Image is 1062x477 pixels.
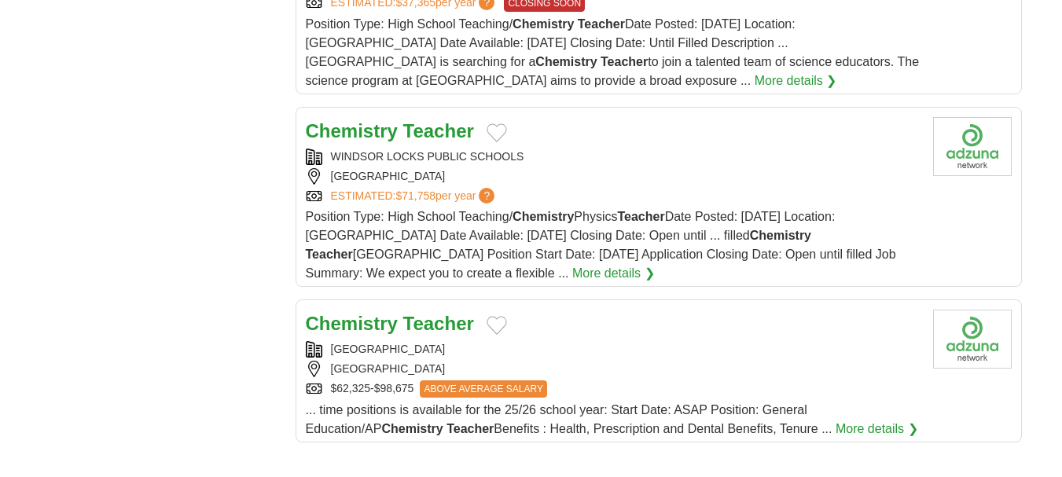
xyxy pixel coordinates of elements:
[578,17,625,31] strong: Teacher
[487,123,507,142] button: Add to favorite jobs
[601,55,648,68] strong: Teacher
[306,210,896,280] span: Position Type: High School Teaching/ Physics Date Posted: [DATE] Location: [GEOGRAPHIC_DATA] Date...
[755,72,837,90] a: More details ❯
[306,120,474,141] a: Chemistry Teacher
[479,188,494,204] span: ?
[395,189,435,202] span: $71,758
[306,361,921,377] div: [GEOGRAPHIC_DATA]
[306,149,921,165] div: WINDSOR LOCKS PUBLIC SCHOOLS
[446,422,494,435] strong: Teacher
[933,117,1012,176] img: Company logo
[306,313,474,334] a: Chemistry Teacher
[331,188,498,204] a: ESTIMATED:$71,758per year?
[487,316,507,335] button: Add to favorite jobs
[381,422,443,435] strong: Chemistry
[306,168,921,185] div: [GEOGRAPHIC_DATA]
[306,341,921,358] div: [GEOGRAPHIC_DATA]
[420,380,547,398] span: ABOVE AVERAGE SALARY
[306,403,832,435] span: ... time positions is available for the 25/26 school year: Start Date: ASAP Position: General Edu...
[306,17,920,87] span: Position Type: High School Teaching/ Date Posted: [DATE] Location: [GEOGRAPHIC_DATA] Date Availab...
[306,313,398,334] strong: Chemistry
[836,420,918,438] a: More details ❯
[933,310,1012,369] img: Company logo
[513,210,574,223] strong: Chemistry
[306,380,921,398] div: $62,325-$98,675
[535,55,597,68] strong: Chemistry
[572,264,655,283] a: More details ❯
[403,313,474,334] strong: Teacher
[306,248,353,261] strong: Teacher
[513,17,574,31] strong: Chemistry
[617,210,664,223] strong: Teacher
[306,120,398,141] strong: Chemistry
[750,229,811,242] strong: Chemistry
[403,120,474,141] strong: Teacher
